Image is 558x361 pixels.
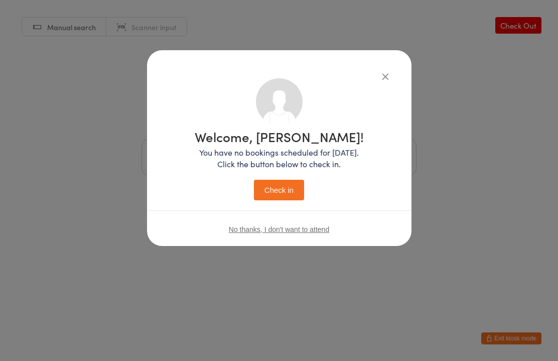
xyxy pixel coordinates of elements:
p: You have no bookings scheduled for [DATE]. Click the button below to check in. [195,147,364,170]
h1: Welcome, [PERSON_NAME]! [195,130,364,143]
img: no_photo.png [256,78,303,125]
button: No thanks, I don't want to attend [229,225,329,233]
button: Check in [254,180,304,200]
